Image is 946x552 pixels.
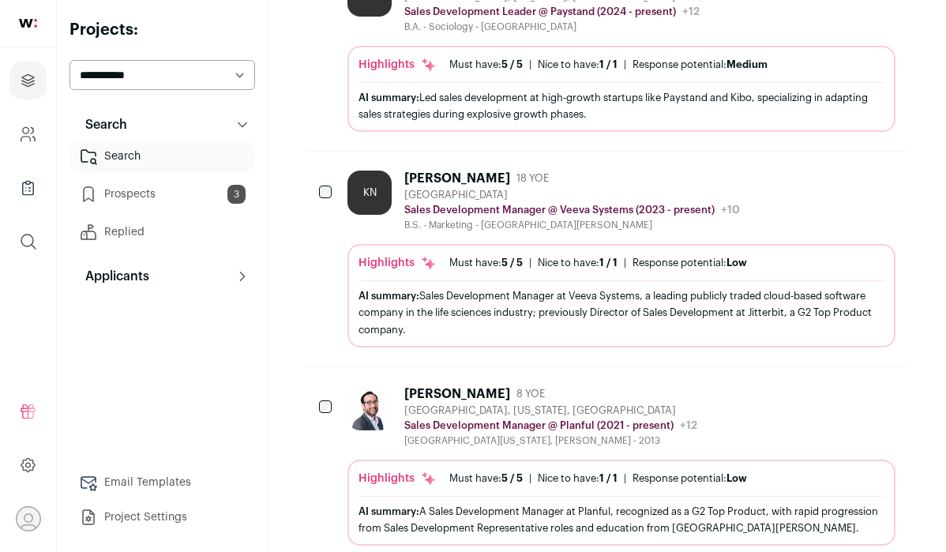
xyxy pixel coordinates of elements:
[404,21,700,33] div: B.A. - Sociology - [GEOGRAPHIC_DATA]
[599,473,618,483] span: 1 / 1
[347,171,392,215] div: KN
[404,204,715,216] p: Sales Development Manager @ Veeva Systems (2023 - present)
[449,472,523,485] div: Must have:
[359,291,419,301] span: AI summary:
[449,58,523,71] div: Must have:
[538,472,618,485] div: Nice to have:
[449,472,747,485] ul: | |
[449,58,768,71] ul: | |
[599,257,618,268] span: 1 / 1
[359,57,437,73] div: Highlights
[404,404,697,417] div: [GEOGRAPHIC_DATA], [US_STATE], [GEOGRAPHIC_DATA]
[359,255,437,271] div: Highlights
[404,189,740,201] div: [GEOGRAPHIC_DATA]
[680,420,697,431] span: +12
[633,472,747,485] div: Response potential:
[726,473,747,483] span: Low
[726,59,768,69] span: Medium
[404,171,510,186] div: [PERSON_NAME]
[404,434,697,447] div: [GEOGRAPHIC_DATA][US_STATE], [PERSON_NAME] - 2013
[69,467,255,498] a: Email Templates
[359,287,884,337] div: Sales Development Manager at Veeva Systems, a leading publicly traded cloud-based software compan...
[726,257,747,268] span: Low
[19,19,37,28] img: wellfound-shorthand-0d5821cbd27db2630d0214b213865d53afaa358527fdda9d0ea32b1df1b89c2c.svg
[538,58,618,71] div: Nice to have:
[16,506,41,531] button: Open dropdown
[76,115,127,134] p: Search
[721,205,740,216] span: +10
[449,257,747,269] ul: | |
[633,257,747,269] div: Response potential:
[69,216,255,248] a: Replied
[501,59,523,69] span: 5 / 5
[404,6,676,18] p: Sales Development Leader @ Paystand (2024 - present)
[359,503,884,536] div: A Sales Development Manager at Planful, recognized as a G2 Top Product, with rapid progression fr...
[347,171,895,347] a: KN [PERSON_NAME] 18 YOE [GEOGRAPHIC_DATA] Sales Development Manager @ Veeva Systems (2023 - prese...
[516,388,545,400] span: 8 YOE
[682,6,700,17] span: +12
[69,141,255,172] a: Search
[359,89,884,122] div: Led sales development at high-growth startups like Paystand and Kibo, specializing in adapting sa...
[633,58,768,71] div: Response potential:
[404,386,510,402] div: [PERSON_NAME]
[69,261,255,292] button: Applicants
[9,169,47,207] a: Company Lists
[501,473,523,483] span: 5 / 5
[404,219,740,231] div: B.S. - Marketing - [GEOGRAPHIC_DATA][PERSON_NAME]
[359,471,437,486] div: Highlights
[404,419,674,432] p: Sales Development Manager @ Planful (2021 - present)
[501,257,523,268] span: 5 / 5
[599,59,618,69] span: 1 / 1
[359,92,419,103] span: AI summary:
[69,178,255,210] a: Prospects3
[9,115,47,153] a: Company and ATS Settings
[69,109,255,141] button: Search
[227,185,246,204] span: 3
[9,62,47,100] a: Projects
[359,506,419,516] span: AI summary:
[347,386,895,546] a: [PERSON_NAME] 8 YOE [GEOGRAPHIC_DATA], [US_STATE], [GEOGRAPHIC_DATA] Sales Development Manager @ ...
[449,257,523,269] div: Must have:
[69,19,255,41] h2: Projects:
[538,257,618,269] div: Nice to have:
[347,386,392,430] img: 439a42acbca42d29cd796367a547b14199be4377e4e7f3cd689c8713cd2c5073
[516,172,549,185] span: 18 YOE
[69,501,255,533] a: Project Settings
[76,267,149,286] p: Applicants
